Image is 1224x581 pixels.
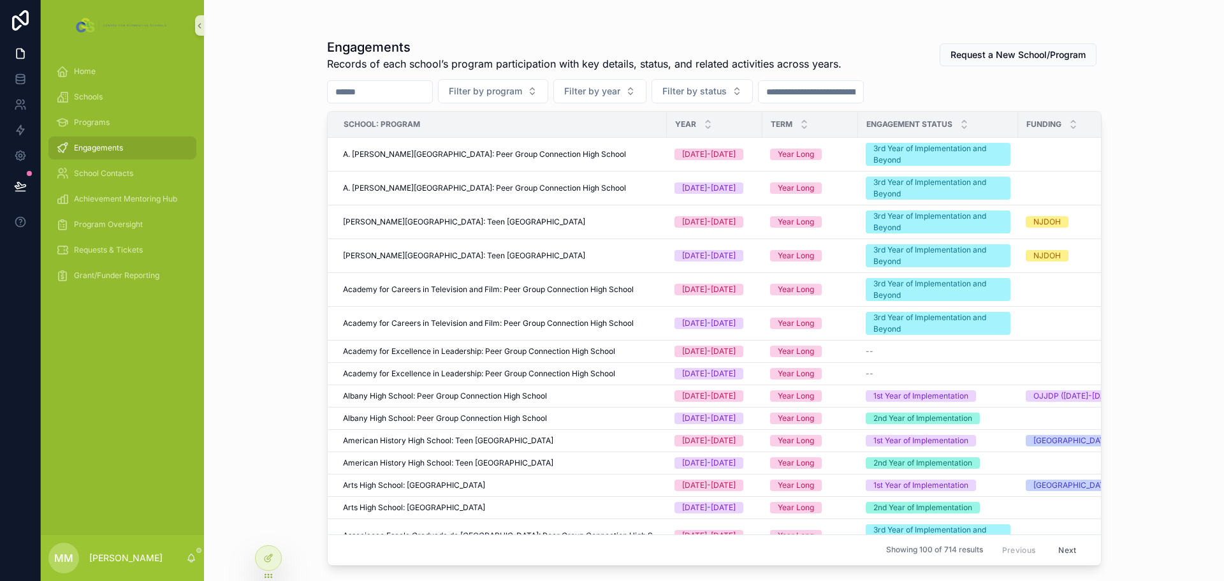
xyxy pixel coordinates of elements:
[48,85,196,108] a: Schools
[778,318,814,329] div: Year Long
[48,136,196,159] a: Engagements
[1026,390,1139,402] a: OJJDP ([DATE]-[DATE])
[48,188,196,210] a: Achievement Mentoring Hub
[778,502,814,513] div: Year Long
[674,530,755,541] a: [DATE]-[DATE]
[343,346,615,357] span: Academy for Excellence in Leadership: Peer Group Connection High School
[343,503,485,513] span: Arts High School: [GEOGRAPHIC_DATA]
[770,502,850,513] a: Year Long
[674,480,755,491] a: [DATE]-[DATE]
[866,369,873,379] span: --
[770,250,850,261] a: Year Long
[674,284,755,295] a: [DATE]-[DATE]
[74,92,103,102] span: Schools
[873,413,972,424] div: 2nd Year of Implementation
[682,457,736,469] div: [DATE]-[DATE]
[343,183,659,193] a: A. [PERSON_NAME][GEOGRAPHIC_DATA]: Peer Group Connection High School
[770,530,850,541] a: Year Long
[343,217,659,227] a: [PERSON_NAME][GEOGRAPHIC_DATA]: Teen [GEOGRAPHIC_DATA]
[553,79,646,103] button: Select Button
[343,251,585,261] span: [PERSON_NAME][GEOGRAPHIC_DATA]: Teen [GEOGRAPHIC_DATA]
[778,457,814,469] div: Year Long
[48,264,196,287] a: Grant/Funder Reporting
[343,436,659,446] a: American History High School: Teen [GEOGRAPHIC_DATA]
[674,502,755,513] a: [DATE]-[DATE]
[674,346,755,357] a: [DATE]-[DATE]
[866,390,1010,402] a: 1st Year of Implementation
[343,318,659,328] a: Academy for Careers in Television and Film: Peer Group Connection High School
[1033,435,1112,446] div: [GEOGRAPHIC_DATA]
[866,480,1010,491] a: 1st Year of Implementation
[682,502,736,513] div: [DATE]-[DATE]
[873,480,968,491] div: 1st Year of Implementation
[343,413,659,423] a: Albany High School: Peer Group Connection High School
[48,162,196,185] a: School Contacts
[682,435,736,446] div: [DATE]-[DATE]
[343,531,659,541] a: Associacao Escola Graduada de [GEOGRAPHIC_DATA]: Peer Group Connection High School
[343,458,659,468] a: American History High School: Teen [GEOGRAPHIC_DATA]
[866,177,1010,200] a: 3rd Year of Implementation and Beyond
[449,85,522,98] span: Filter by program
[866,457,1010,469] a: 2nd Year of Implementation
[682,530,736,541] div: [DATE]-[DATE]
[873,502,972,513] div: 2nd Year of Implementation
[873,244,1003,267] div: 3rd Year of Implementation and Beyond
[674,435,755,446] a: [DATE]-[DATE]
[770,413,850,424] a: Year Long
[770,149,850,160] a: Year Long
[674,457,755,469] a: [DATE]-[DATE]
[343,149,626,159] span: A. [PERSON_NAME][GEOGRAPHIC_DATA]: Peer Group Connection High School
[873,177,1003,200] div: 3rd Year of Implementation and Beyond
[778,435,814,446] div: Year Long
[873,143,1003,166] div: 3rd Year of Implementation and Beyond
[866,369,1010,379] a: --
[54,550,73,566] span: MM
[74,168,133,179] span: School Contacts
[873,312,1003,335] div: 3rd Year of Implementation and Beyond
[866,244,1010,267] a: 3rd Year of Implementation and Beyond
[778,530,814,541] div: Year Long
[1026,119,1061,129] span: Funding
[344,119,420,129] span: School: Program
[74,143,123,153] span: Engagements
[73,15,171,36] img: App logo
[343,318,634,328] span: Academy for Careers in Television and Film: Peer Group Connection High School
[866,119,952,129] span: Engagement Status
[74,194,177,204] span: Achievement Mentoring Hub
[778,346,814,357] div: Year Long
[564,85,620,98] span: Filter by year
[48,111,196,134] a: Programs
[74,245,143,255] span: Requests & Tickets
[343,183,626,193] span: A. [PERSON_NAME][GEOGRAPHIC_DATA]: Peer Group Connection High School
[1026,216,1139,228] a: NJDOH
[778,216,814,228] div: Year Long
[866,210,1010,233] a: 3rd Year of Implementation and Beyond
[1026,480,1139,491] a: [GEOGRAPHIC_DATA]
[770,480,850,491] a: Year Long
[873,435,968,446] div: 1st Year of Implementation
[770,368,850,379] a: Year Long
[1026,250,1139,261] a: NJDOH
[682,480,736,491] div: [DATE]-[DATE]
[866,312,1010,335] a: 3rd Year of Implementation and Beyond
[343,284,634,295] span: Academy for Careers in Television and Film: Peer Group Connection High School
[682,149,736,160] div: [DATE]-[DATE]
[682,346,736,357] div: [DATE]-[DATE]
[1033,216,1061,228] div: NJDOH
[327,38,841,56] h1: Engagements
[682,284,736,295] div: [DATE]-[DATE]
[778,284,814,295] div: Year Long
[886,545,983,555] span: Showing 100 of 714 results
[778,250,814,261] div: Year Long
[1033,390,1119,402] div: OJJDP ([DATE]-[DATE])
[771,119,792,129] span: Term
[866,346,1010,357] a: --
[343,251,659,261] a: [PERSON_NAME][GEOGRAPHIC_DATA]: Teen [GEOGRAPHIC_DATA]
[770,457,850,469] a: Year Long
[866,524,1010,547] a: 3rd Year of Implementation and Beyond
[674,390,755,402] a: [DATE]-[DATE]
[74,219,143,230] span: Program Oversight
[866,346,873,357] span: --
[674,318,755,329] a: [DATE]-[DATE]
[674,182,755,194] a: [DATE]-[DATE]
